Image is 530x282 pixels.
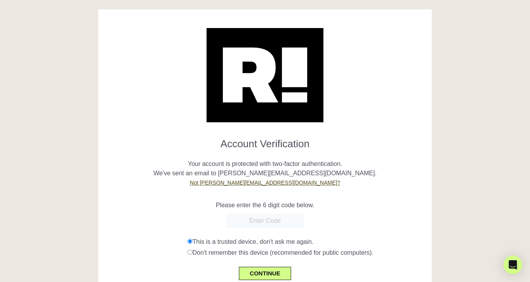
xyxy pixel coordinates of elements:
div: Don't remember this device (recommended for public computers). [187,248,426,257]
h1: Account Verification [104,132,426,150]
input: Enter Code [226,214,304,228]
button: CONTINUE [239,267,291,280]
p: Your account is protected with two-factor authentication. We've sent an email to [PERSON_NAME][EM... [104,150,426,187]
p: Please enter the 6 digit code below. [104,201,426,210]
img: Retention.com [207,28,323,122]
div: This is a trusted device, don't ask me again. [187,237,426,247]
div: Open Intercom Messenger [503,256,522,274]
a: Not [PERSON_NAME][EMAIL_ADDRESS][DOMAIN_NAME]? [190,180,340,186]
